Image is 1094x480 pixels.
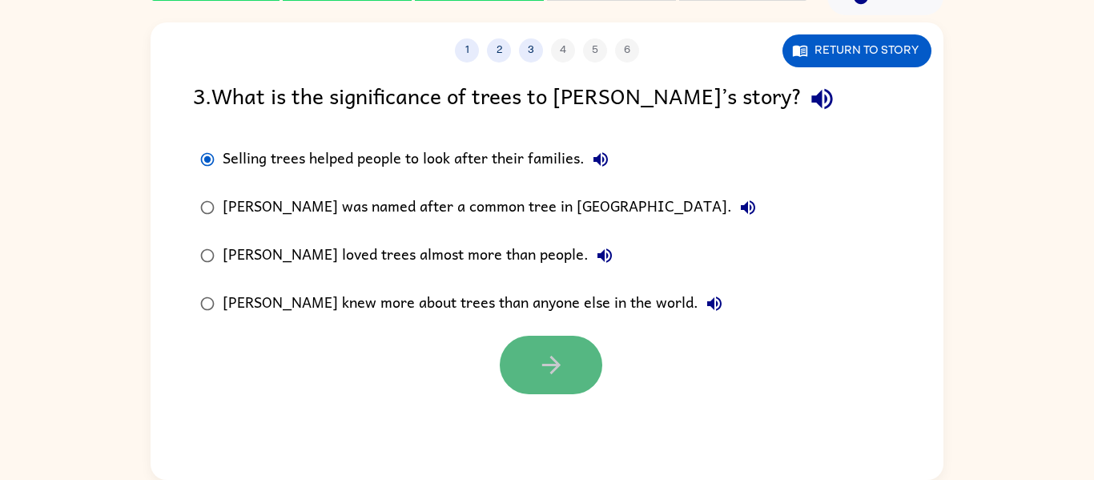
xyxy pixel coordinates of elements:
[585,143,617,175] button: Selling trees helped people to look after their families.
[782,34,931,67] button: Return to story
[589,240,621,272] button: [PERSON_NAME] loved trees almost more than people.
[223,143,617,175] div: Selling trees helped people to look after their families.
[519,38,543,63] button: 3
[223,192,764,224] div: [PERSON_NAME] was named after a common tree in [GEOGRAPHIC_DATA].
[487,38,511,63] button: 2
[732,192,764,224] button: [PERSON_NAME] was named after a common tree in [GEOGRAPHIC_DATA].
[193,79,901,119] div: 3 . What is the significance of trees to [PERSON_NAME]’s story?
[223,288,730,320] div: [PERSON_NAME] knew more about trees than anyone else in the world.
[455,38,479,63] button: 1
[223,240,621,272] div: [PERSON_NAME] loved trees almost more than people.
[698,288,730,320] button: [PERSON_NAME] knew more about trees than anyone else in the world.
